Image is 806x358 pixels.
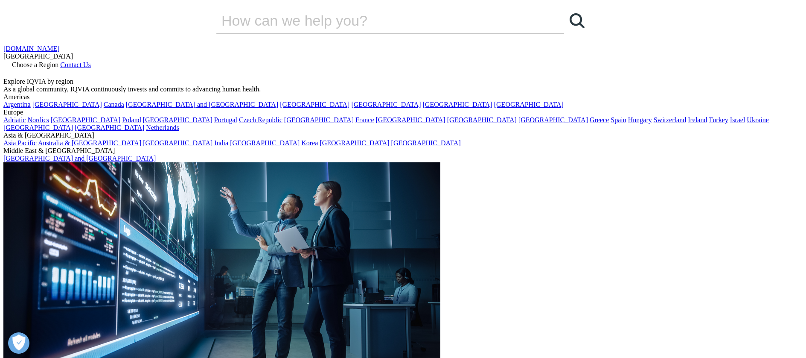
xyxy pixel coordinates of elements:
a: Argentina [3,101,31,108]
div: Europe [3,109,803,116]
a: Korea [301,139,318,147]
a: Portugal [214,116,237,123]
a: Ireland [688,116,707,123]
a: Asia Pacific [3,139,37,147]
a: India [214,139,228,147]
a: Turkey [709,116,728,123]
a: [GEOGRAPHIC_DATA] [391,139,461,147]
button: Open Preferences [8,332,29,354]
a: [GEOGRAPHIC_DATA] [494,101,564,108]
a: [GEOGRAPHIC_DATA] [230,139,300,147]
a: [GEOGRAPHIC_DATA] and [GEOGRAPHIC_DATA] [126,101,278,108]
a: [GEOGRAPHIC_DATA] [447,116,517,123]
input: Search [216,8,540,33]
a: [GEOGRAPHIC_DATA] [351,101,421,108]
a: [GEOGRAPHIC_DATA] [320,139,389,147]
div: Americas [3,93,803,101]
a: [GEOGRAPHIC_DATA] [3,124,73,131]
a: [DOMAIN_NAME] [3,45,60,52]
a: Nordics [27,116,49,123]
a: Ukraine [747,116,769,123]
a: [GEOGRAPHIC_DATA] [280,101,349,108]
a: Switzerland [654,116,686,123]
a: [GEOGRAPHIC_DATA] [423,101,492,108]
a: [GEOGRAPHIC_DATA] [518,116,588,123]
a: [GEOGRAPHIC_DATA] and [GEOGRAPHIC_DATA] [3,155,156,162]
a: Israel [730,116,745,123]
a: Contact Us [60,61,91,68]
a: [GEOGRAPHIC_DATA] [75,124,144,131]
div: Asia & [GEOGRAPHIC_DATA] [3,132,803,139]
a: Poland [122,116,141,123]
div: [GEOGRAPHIC_DATA] [3,53,803,60]
a: [GEOGRAPHIC_DATA] [143,139,212,147]
a: France [355,116,374,123]
a: Search [564,8,590,33]
a: Czech Republic [239,116,282,123]
svg: Search [570,13,585,28]
a: Adriatic [3,116,26,123]
div: As a global community, IQVIA continuously invests and commits to advancing human health. [3,85,803,93]
a: Canada [104,101,124,108]
a: Australia & [GEOGRAPHIC_DATA] [38,139,141,147]
a: Greece [590,116,609,123]
a: [GEOGRAPHIC_DATA] [376,116,445,123]
a: [GEOGRAPHIC_DATA] [143,116,212,123]
a: [GEOGRAPHIC_DATA] [284,116,354,123]
a: Netherlands [146,124,179,131]
div: Explore IQVIA by region [3,78,803,85]
a: Hungary [628,116,652,123]
a: [GEOGRAPHIC_DATA] [32,101,102,108]
div: Middle East & [GEOGRAPHIC_DATA] [3,147,803,155]
a: [GEOGRAPHIC_DATA] [51,116,120,123]
a: Spain [611,116,626,123]
span: Choose a Region [12,61,58,68]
